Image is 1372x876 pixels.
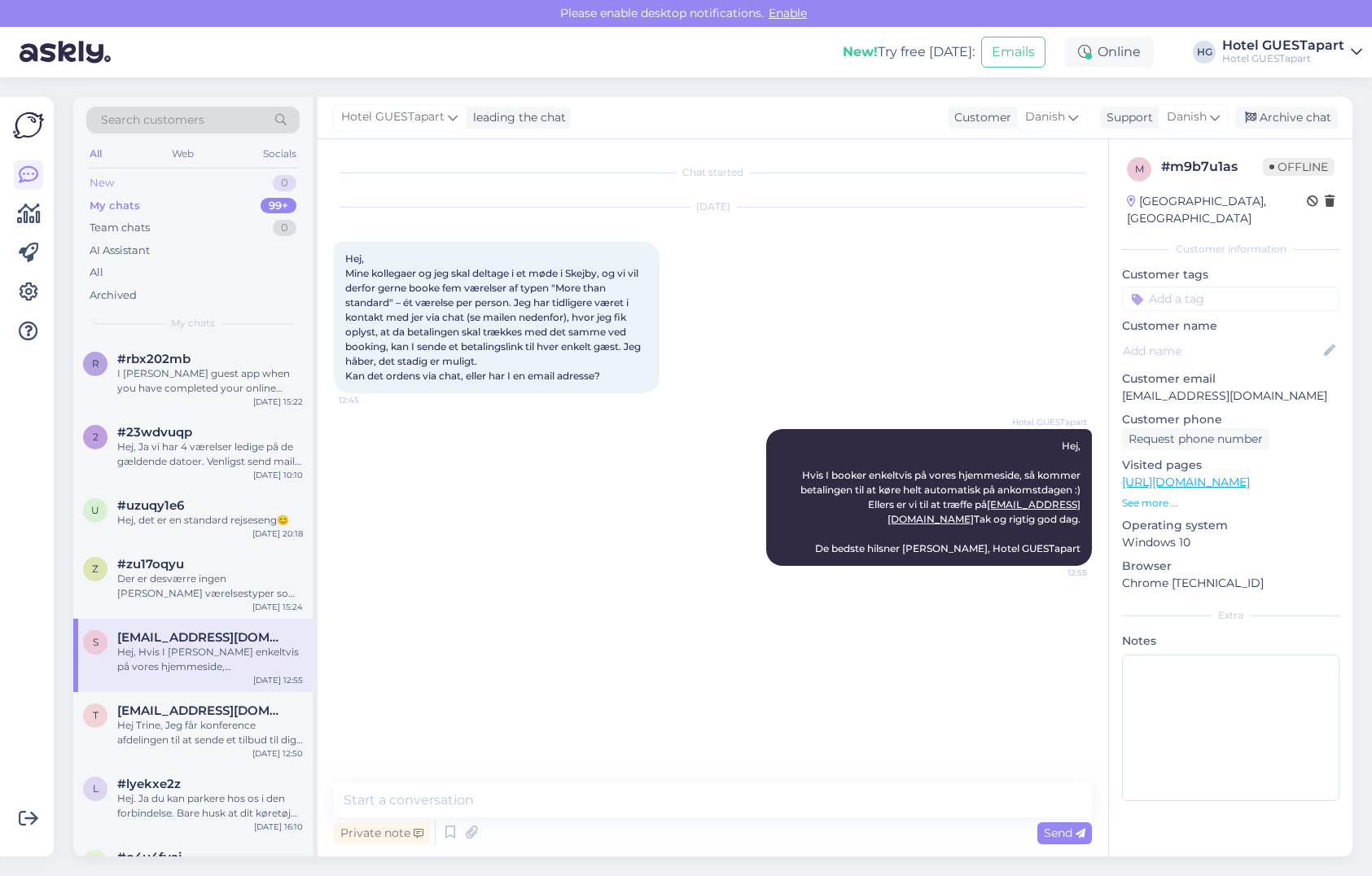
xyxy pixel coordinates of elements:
[1122,475,1250,489] a: [URL][DOMAIN_NAME]
[92,563,99,575] span: z
[1122,496,1339,510] p: See more ...
[117,572,303,601] div: Der er desværre ingen [PERSON_NAME] værelsestyper som har to separate soveværelser.
[117,718,303,747] div: Hej Trine, Jeg får konference afdelingen til at sende et tilbud til dig :) Tak og rigtig god dag....
[1122,370,1339,388] p: Customer email
[1122,558,1339,575] p: Browser
[1044,826,1085,840] span: Send
[90,220,150,236] div: Team chats
[843,44,878,59] b: New!
[1122,266,1339,283] p: Customer tags
[334,822,430,844] div: Private note
[1222,52,1344,65] div: Hotel GUESTapart
[117,425,192,440] span: #23wdvuqp
[90,198,140,214] div: My chats
[13,110,44,141] img: Askly Logo
[1122,633,1339,650] p: Notes
[1012,416,1087,428] span: Hotel GUESTapart
[117,352,191,366] span: #rbx202mb
[117,513,303,528] div: Hej, det er en standard rejseseng😊
[253,674,303,686] div: [DATE] 12:55
[252,747,303,760] div: [DATE] 12:50
[117,366,303,396] div: I [PERSON_NAME] guest app when you have completed your online check in ☺️ Parking can only be boo...
[334,199,1092,214] div: [DATE]
[981,37,1045,68] button: Emails
[1122,287,1339,311] input: Add a tag
[1122,575,1339,592] p: Chrome [TECHNICAL_ID]
[1122,534,1339,551] p: Windows 10
[117,630,287,645] span: sirstn@ous-hf.no
[1222,39,1362,65] a: Hotel GUESTapartHotel GUESTapart
[252,528,303,540] div: [DATE] 20:18
[117,498,184,513] span: #uzuqy1e6
[764,6,812,20] span: Enable
[1123,342,1321,360] input: Add name
[93,709,99,721] span: t
[261,198,296,214] div: 99+
[90,243,150,259] div: AI Assistant
[273,175,296,191] div: 0
[1235,107,1338,129] div: Archive chat
[1135,163,1144,175] span: m
[1122,428,1269,450] div: Request phone number
[90,287,137,304] div: Archived
[1122,388,1339,405] p: [EMAIL_ADDRESS][DOMAIN_NAME]
[86,143,105,164] div: All
[1122,517,1339,534] p: Operating system
[1122,457,1339,474] p: Visited pages
[1222,39,1344,52] div: Hotel GUESTapart
[334,165,1092,180] div: Chat started
[1065,37,1154,67] div: Online
[117,777,181,791] span: #lyekxe2z
[1161,157,1263,177] div: # m9b7u1as
[93,782,99,795] span: l
[117,791,303,821] div: Hej. Ja du kan parkere hos os i den forbindelse. Bare husk at dit køretøj skal registrer når du a...
[1263,158,1335,176] span: Offline
[341,108,445,126] span: Hotel GUESTapart
[117,850,182,865] span: #o4u4fyaj
[1026,567,1087,579] span: 12:55
[339,394,400,406] span: 12:45
[1122,318,1339,335] p: Customer name
[1193,41,1216,64] div: HG
[91,856,99,868] span: o
[92,357,99,370] span: r
[260,143,300,164] div: Socials
[1167,108,1207,126] span: Danish
[467,109,566,126] div: leading the chat
[117,557,184,572] span: #zu17oqyu
[93,636,99,648] span: s
[273,220,296,236] div: 0
[1122,411,1339,428] p: Customer phone
[252,601,303,613] div: [DATE] 15:24
[90,265,103,281] div: All
[948,109,1011,126] div: Customer
[1100,109,1153,126] div: Support
[1025,108,1065,126] span: Danish
[1127,193,1307,227] div: [GEOGRAPHIC_DATA], [GEOGRAPHIC_DATA]
[1122,608,1339,623] div: Extra
[171,316,215,331] span: My chats
[254,821,303,833] div: [DATE] 16:10
[169,143,197,164] div: Web
[91,504,99,516] span: u
[117,703,287,718] span: thj@flc.dk
[93,431,99,443] span: 2
[253,469,303,481] div: [DATE] 10:10
[345,252,643,382] span: Hej, Mine kollegaer og jeg skal deltage i et møde i Skejby, og vi vil derfor gerne booke fem være...
[253,396,303,408] div: [DATE] 15:22
[90,175,114,191] div: New
[843,42,975,62] div: Try free [DATE]:
[101,112,204,129] span: Search customers
[117,645,303,674] div: Hej, Hvis I [PERSON_NAME] enkeltvis på vores hjemmeside, [PERSON_NAME] betalingen til at køre [PE...
[1122,242,1339,256] div: Customer information
[117,440,303,469] div: Hej, Ja vi har 4 værelser ledige på de gældende datoer. Venligst send mail til [EMAIL_ADDRESS][DO...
